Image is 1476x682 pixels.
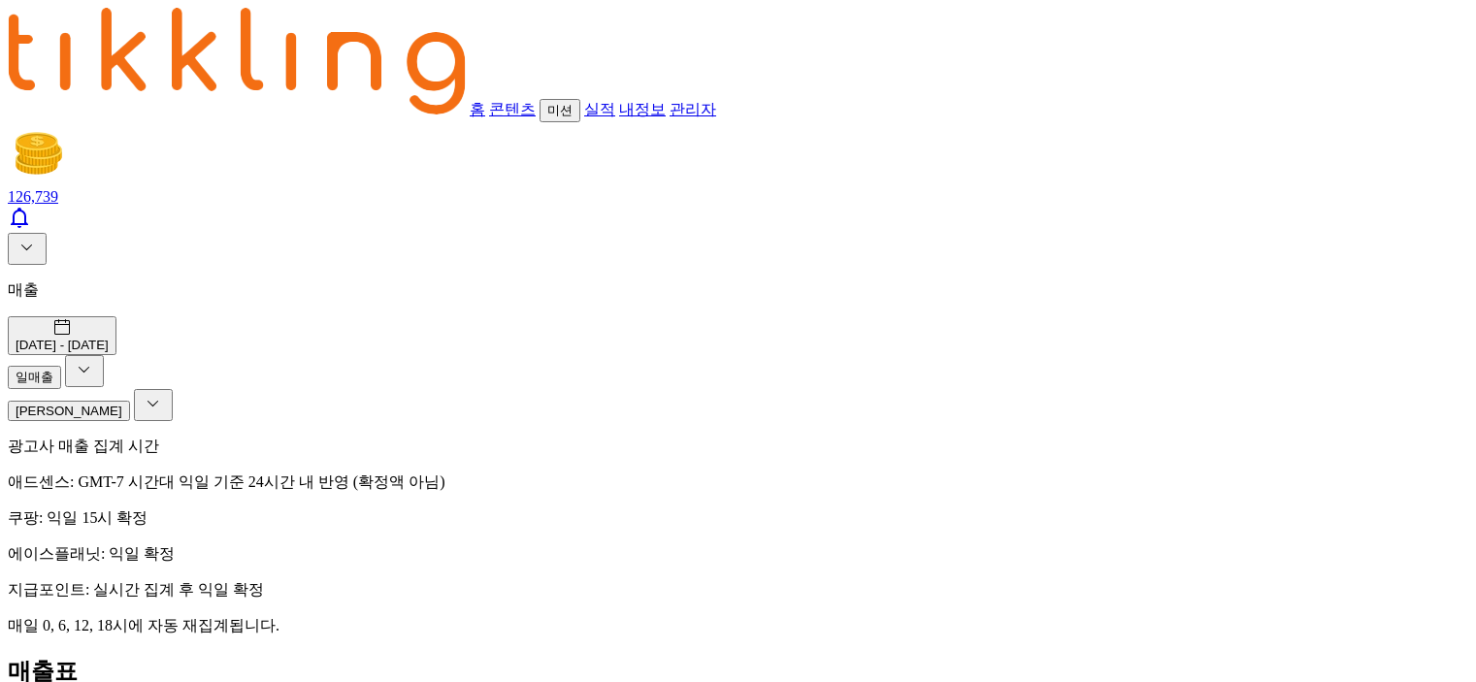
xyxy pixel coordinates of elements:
[8,280,1468,301] p: 매출
[8,122,1468,206] a: coin 126,739
[470,101,485,117] a: 홈
[8,122,70,184] img: coin
[540,99,580,122] button: 미션
[8,437,1468,457] p: 광고사 매출 집계 시간
[8,616,1468,636] p: 매일 0, 6, 12, 18시에 자동 재집계됩니다.
[670,101,716,117] a: 관리자
[8,508,1468,529] p: 쿠팡: 익일 15시 확정
[8,188,58,205] span: 126,739
[8,544,1468,565] p: 에이스플래닛: 익일 확정
[8,401,130,421] button: [PERSON_NAME]
[619,101,666,117] a: 내정보
[8,8,466,114] img: 티끌링
[16,338,109,352] div: [DATE] - [DATE]
[584,101,615,117] a: 실적
[8,366,61,389] button: 일매출
[489,101,536,117] a: 콘텐츠
[8,580,1468,601] p: 지급포인트: 실시간 집계 후 익일 확정
[8,316,116,355] button: [DATE] - [DATE]
[8,472,1468,493] p: 애드센스: GMT-7 시간대 익일 기준 24시간 내 반영 (확정액 아님)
